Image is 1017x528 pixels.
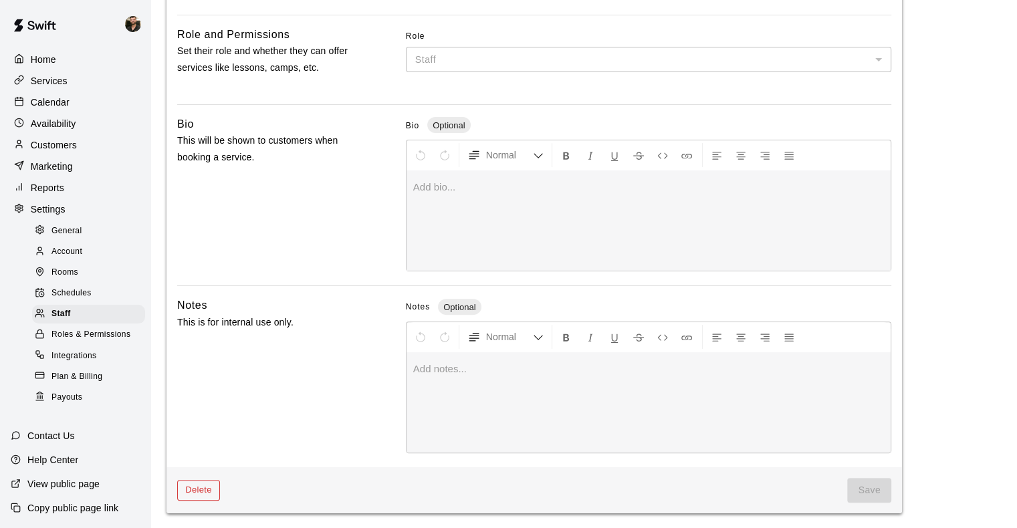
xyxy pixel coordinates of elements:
[729,325,752,349] button: Center Align
[31,96,70,109] p: Calendar
[177,116,194,133] h6: Bio
[31,181,64,194] p: Reports
[177,26,290,43] h6: Role and Permissions
[51,266,78,279] span: Rooms
[32,305,145,323] div: Staff
[51,245,82,259] span: Account
[125,16,141,32] img: Jacob Fisher
[11,49,140,70] a: Home
[177,297,207,314] h6: Notes
[122,11,150,37] div: Jacob Fisher
[31,138,77,152] p: Customers
[177,132,363,166] p: This will be shown to customers when booking a service.
[32,366,150,387] a: Plan & Billing
[603,143,626,167] button: Format Underline
[31,53,56,66] p: Home
[51,370,102,384] span: Plan & Billing
[32,243,145,261] div: Account
[32,284,145,303] div: Schedules
[579,143,602,167] button: Format Italics
[675,325,698,349] button: Insert Link
[555,325,578,349] button: Format Bold
[31,203,66,216] p: Settings
[51,391,82,404] span: Payouts
[32,387,150,408] a: Payouts
[729,143,752,167] button: Center Align
[651,143,674,167] button: Insert Code
[177,480,220,501] button: Delete
[51,350,97,363] span: Integrations
[51,307,71,321] span: Staff
[11,199,140,219] a: Settings
[555,143,578,167] button: Format Bold
[406,302,430,311] span: Notes
[11,92,140,112] a: Calendar
[11,178,140,198] a: Reports
[11,114,140,134] a: Availability
[27,501,118,515] p: Copy public page link
[433,325,456,349] button: Redo
[433,143,456,167] button: Redo
[32,325,150,346] a: Roles & Permissions
[11,135,140,155] a: Customers
[32,222,145,241] div: General
[627,143,650,167] button: Format Strikethrough
[427,120,470,130] span: Optional
[31,160,73,173] p: Marketing
[778,325,800,349] button: Justify Align
[51,225,82,238] span: General
[27,453,78,467] p: Help Center
[406,121,419,130] span: Bio
[462,143,549,167] button: Formatting Options
[32,241,150,262] a: Account
[438,302,481,312] span: Optional
[603,325,626,349] button: Format Underline
[32,283,150,304] a: Schedules
[27,477,100,491] p: View public page
[32,221,150,241] a: General
[32,368,145,386] div: Plan & Billing
[651,325,674,349] button: Insert Code
[51,287,92,300] span: Schedules
[32,388,145,407] div: Payouts
[847,478,891,503] span: Activate this staff member to make changes
[177,314,363,331] p: This is for internal use only.
[32,347,145,366] div: Integrations
[579,325,602,349] button: Format Italics
[705,325,728,349] button: Left Align
[406,26,891,47] span: Role
[31,117,76,130] p: Availability
[409,325,432,349] button: Undo
[32,263,145,282] div: Rooms
[11,71,140,91] a: Services
[778,143,800,167] button: Justify Align
[31,74,68,88] p: Services
[409,143,432,167] button: Undo
[27,429,75,442] p: Contact Us
[705,143,728,167] button: Left Align
[177,43,363,76] p: Set their role and whether they can offer services like lessons, camps, etc.
[406,47,891,72] div: Staff
[675,143,698,167] button: Insert Link
[51,328,130,342] span: Roles & Permissions
[32,325,145,344] div: Roles & Permissions
[486,148,533,162] span: Normal
[627,325,650,349] button: Format Strikethrough
[462,325,549,349] button: Formatting Options
[32,263,150,283] a: Rooms
[486,330,533,344] span: Normal
[32,304,150,325] a: Staff
[11,156,140,176] a: Marketing
[32,346,150,366] a: Integrations
[754,143,776,167] button: Right Align
[754,325,776,349] button: Right Align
